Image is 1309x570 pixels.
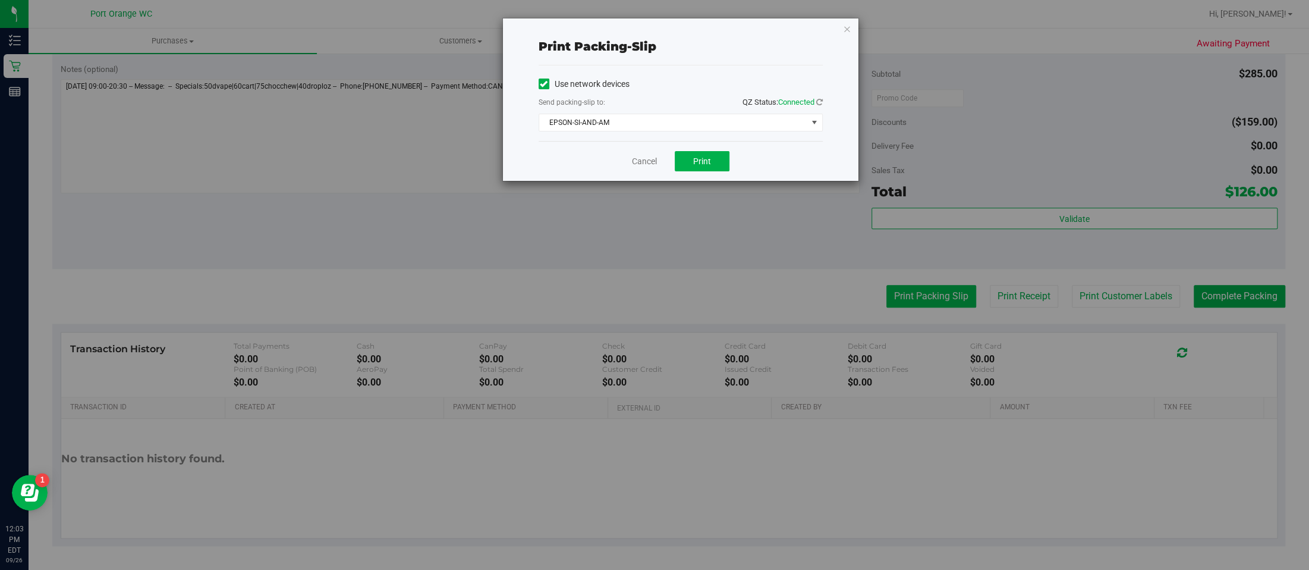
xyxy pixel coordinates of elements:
[742,98,823,107] span: QZ Status:
[675,151,729,171] button: Print
[539,39,656,54] span: Print packing-slip
[693,156,711,166] span: Print
[12,475,48,511] iframe: Resource center
[632,155,657,168] a: Cancel
[539,114,807,131] span: EPSON-SI-AND-AM
[807,114,822,131] span: select
[778,98,814,107] span: Connected
[539,97,605,108] label: Send packing-slip to:
[539,78,630,90] label: Use network devices
[35,473,49,487] iframe: Resource center unread badge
